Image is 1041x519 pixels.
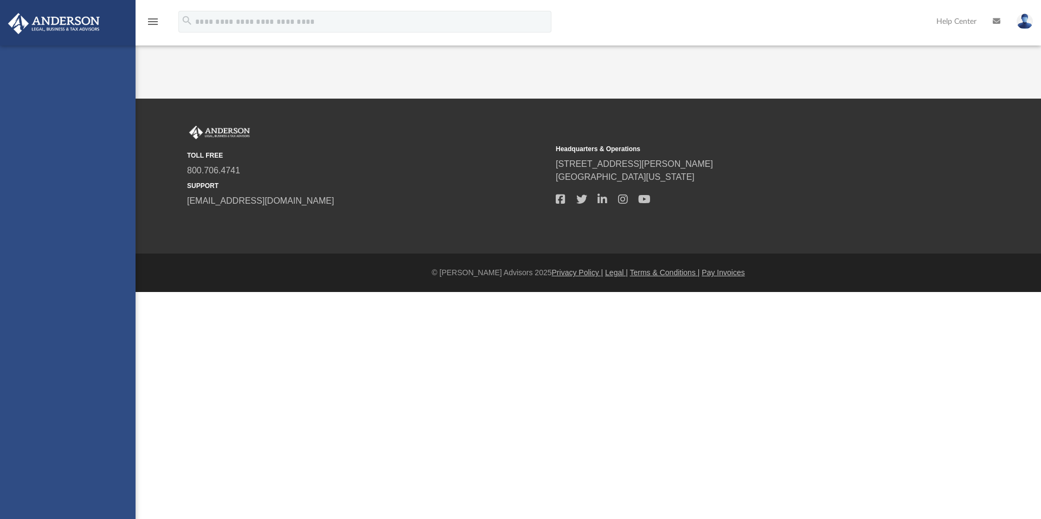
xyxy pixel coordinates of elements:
a: [STREET_ADDRESS][PERSON_NAME] [556,159,713,168]
small: SUPPORT [187,181,548,191]
a: Terms & Conditions | [630,268,700,277]
a: Pay Invoices [702,268,744,277]
small: Headquarters & Operations [556,144,917,154]
img: Anderson Advisors Platinum Portal [5,13,103,34]
a: menu [146,21,159,28]
small: TOLL FREE [187,151,548,160]
img: User Pic [1017,14,1033,29]
div: © [PERSON_NAME] Advisors 2025 [136,267,1041,278]
i: search [181,15,193,27]
a: Legal | [605,268,628,277]
img: Anderson Advisors Platinum Portal [187,126,252,140]
a: [GEOGRAPHIC_DATA][US_STATE] [556,172,695,181]
i: menu [146,15,159,28]
a: 800.706.4741 [187,166,240,175]
a: Privacy Policy | [552,268,603,277]
a: [EMAIL_ADDRESS][DOMAIN_NAME] [187,196,334,205]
